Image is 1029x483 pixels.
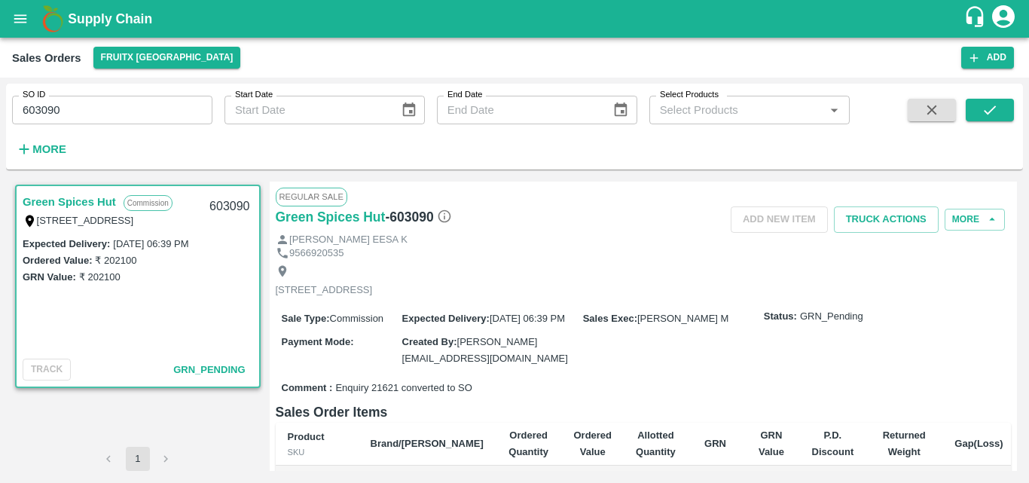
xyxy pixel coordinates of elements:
[124,195,173,211] p: Commission
[276,206,386,228] a: Green Spices Hut
[276,283,373,298] p: [STREET_ADDRESS]
[113,238,188,249] label: [DATE] 06:39 PM
[963,5,990,32] div: customer-support
[224,96,389,124] input: Start Date
[37,215,134,226] label: [STREET_ADDRESS]
[583,313,637,324] label: Sales Exec :
[371,438,484,449] b: Brand/[PERSON_NAME]
[276,188,347,206] span: Regular Sale
[12,136,70,162] button: More
[954,438,1003,449] b: Gap(Loss)
[23,271,76,283] label: GRN Value:
[704,438,726,449] b: GRN
[883,430,926,457] b: Returned Weight
[289,233,408,247] p: [PERSON_NAME] EESA K
[12,96,212,124] input: Enter SO ID
[95,447,181,471] nav: pagination navigation
[490,313,565,324] span: [DATE] 06:39 PM
[173,364,245,375] span: GRN_Pending
[282,336,354,347] label: Payment Mode :
[235,89,273,101] label: Start Date
[276,402,1012,423] h6: Sales Order Items
[68,11,152,26] b: Supply Chain
[79,271,121,283] label: ₹ 202100
[23,192,116,212] a: Green Spices Hut
[636,430,676,457] b: Allotted Quantity
[12,48,81,68] div: Sales Orders
[23,238,110,249] label: Expected Delivery :
[402,336,568,364] span: [PERSON_NAME][EMAIL_ADDRESS][DOMAIN_NAME]
[95,255,136,266] label: ₹ 202100
[23,89,45,101] label: SO ID
[654,100,820,120] input: Select Products
[288,431,325,442] b: Product
[289,246,344,261] p: 9566920535
[395,96,423,124] button: Choose date
[437,96,601,124] input: End Date
[800,310,863,324] span: GRN_Pending
[68,8,963,29] a: Supply Chain
[945,209,1005,231] button: More
[660,89,719,101] label: Select Products
[3,2,38,36] button: open drawer
[508,430,548,457] b: Ordered Quantity
[764,310,797,324] label: Status:
[402,336,457,347] label: Created By :
[282,313,330,324] label: Sale Type :
[385,206,451,228] h6: - 603090
[834,206,939,233] button: Truck Actions
[402,313,490,324] label: Expected Delivery :
[637,313,728,324] span: [PERSON_NAME] M
[447,89,482,101] label: End Date
[573,430,612,457] b: Ordered Value
[335,381,472,396] span: Enquiry 21621 converted to SO
[759,430,784,457] b: GRN Value
[990,3,1017,35] div: account of current user
[824,100,844,120] button: Open
[812,430,854,457] b: P.D. Discount
[32,143,66,155] strong: More
[93,47,241,69] button: Select DC
[282,381,333,396] label: Comment :
[606,96,635,124] button: Choose date
[126,447,150,471] button: page 1
[23,255,92,266] label: Ordered Value:
[200,189,258,225] div: 603090
[38,4,68,34] img: logo
[330,313,384,324] span: Commission
[288,445,347,459] div: SKU
[961,47,1014,69] button: Add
